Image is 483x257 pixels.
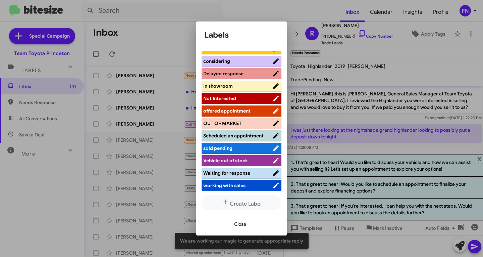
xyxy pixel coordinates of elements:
[203,95,236,101] span: Not Interested
[229,218,252,230] button: Close
[203,71,244,77] span: Delayed response
[203,120,241,126] span: OUT OF MARKET
[204,30,279,40] h1: Labels
[203,170,250,176] span: Waiting for response
[203,158,248,164] span: Vehicle out of stock
[234,218,246,230] span: Close
[203,58,230,64] span: considering
[203,83,233,89] span: In showroom
[203,46,237,52] span: Buyback: trade
[203,108,251,114] span: offered appointment
[202,195,281,210] button: Create Label
[203,182,246,188] span: working with sales
[203,145,232,151] span: sold pending
[203,133,264,139] span: Scheduled an appointment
